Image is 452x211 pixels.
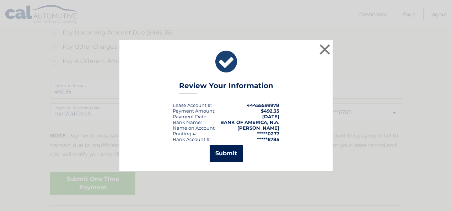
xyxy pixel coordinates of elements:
button: × [318,42,332,56]
button: Submit [210,145,243,162]
div: : [173,114,208,119]
div: Payment Amount: [173,108,215,114]
div: Routing #: [173,131,197,136]
span: Payment Date [173,114,206,119]
div: Name on Account: [173,125,216,131]
span: $492.35 [261,108,279,114]
div: Bank Account #: [173,136,211,142]
h3: Review Your Information [179,81,273,94]
strong: [PERSON_NAME] [237,125,279,131]
strong: 44455599978 [247,102,279,108]
div: Lease Account #: [173,102,212,108]
span: [DATE] [262,114,279,119]
div: Bank Name: [173,119,202,125]
strong: BANK OF AMERICA, N.A. [220,119,279,125]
